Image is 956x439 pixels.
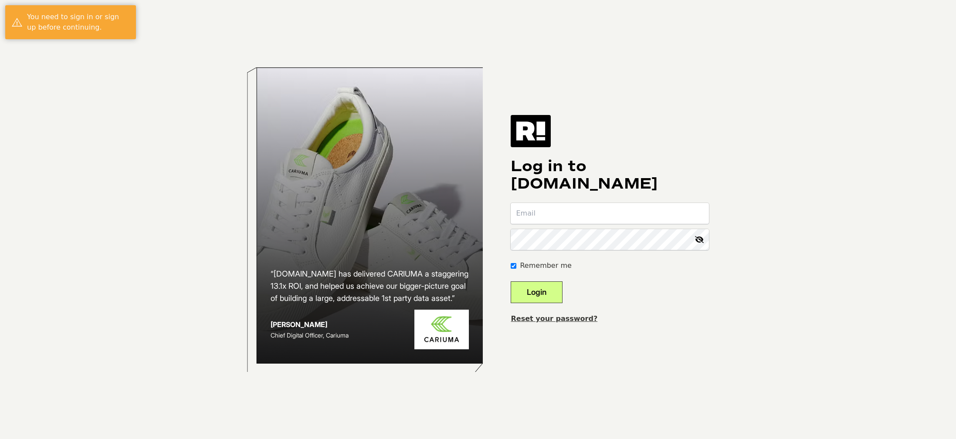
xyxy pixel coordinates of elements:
strong: [PERSON_NAME] [271,320,327,329]
input: Email [511,203,709,224]
span: Chief Digital Officer, Cariuma [271,331,349,339]
img: Cariuma [414,310,469,349]
h1: Log in to [DOMAIN_NAME] [511,158,709,192]
div: You need to sign in or sign up before continuing. [27,12,129,33]
a: Reset your password? [511,314,597,323]
img: Retention.com [511,115,551,147]
h2: “[DOMAIN_NAME] has delivered CARIUMA a staggering 13.1x ROI, and helped us achieve our bigger-pic... [271,268,469,304]
button: Login [511,281,563,303]
label: Remember me [520,260,571,271]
